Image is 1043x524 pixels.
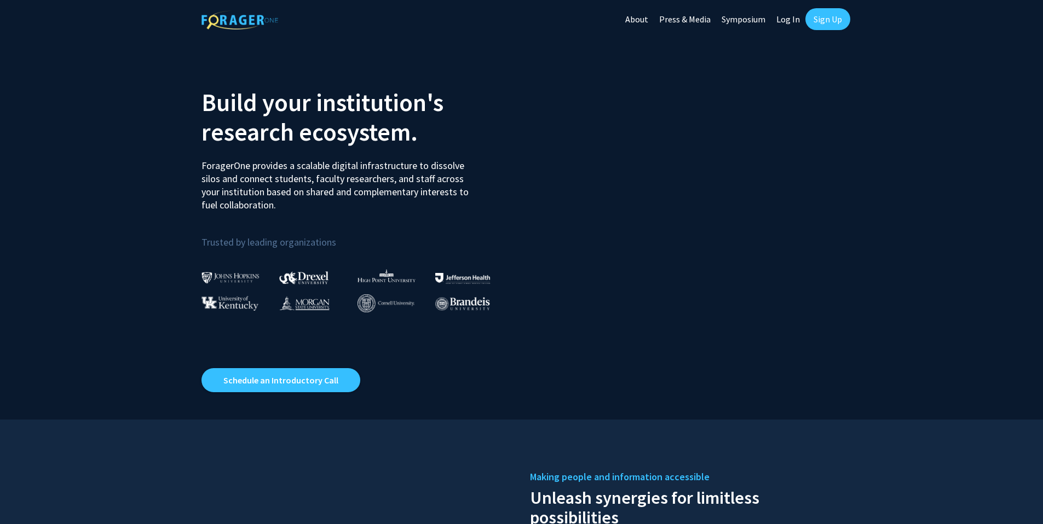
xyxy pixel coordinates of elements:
img: Brandeis University [435,297,490,311]
h5: Making people and information accessible [530,469,842,485]
a: Opens in a new tab [201,368,360,392]
img: Drexel University [279,271,329,284]
img: High Point University [358,269,416,282]
img: Thomas Jefferson University [435,273,490,283]
img: ForagerOne Logo [201,10,278,30]
h2: Build your institution's research ecosystem. [201,88,514,147]
p: Trusted by leading organizations [201,220,514,251]
p: ForagerOne provides a scalable digital infrastructure to dissolve silos and connect students, fac... [201,151,476,212]
a: Sign Up [805,8,850,30]
img: Cornell University [358,294,414,312]
img: Johns Hopkins University [201,272,260,283]
img: University of Kentucky [201,296,258,311]
img: Morgan State University [279,296,330,310]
